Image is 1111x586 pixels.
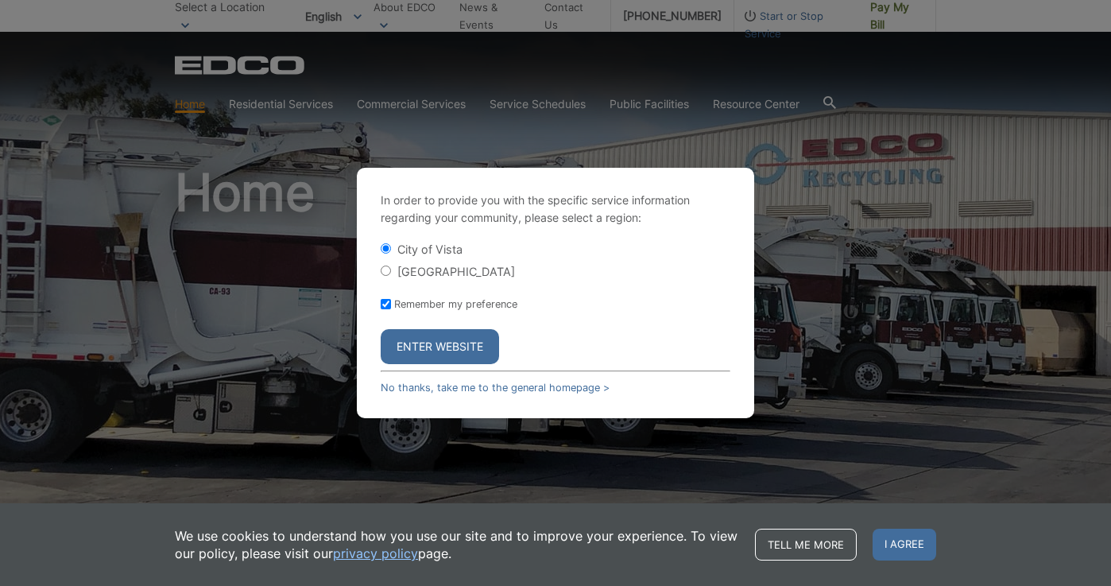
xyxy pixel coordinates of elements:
[873,529,936,561] span: I agree
[175,527,739,562] p: We use cookies to understand how you use our site and to improve your experience. To view our pol...
[381,382,610,394] a: No thanks, take me to the general homepage >
[394,298,517,310] label: Remember my preference
[333,545,418,562] a: privacy policy
[381,192,730,227] p: In order to provide you with the specific service information regarding your community, please se...
[381,329,499,364] button: Enter Website
[397,265,515,278] label: [GEOGRAPHIC_DATA]
[397,243,463,256] label: City of Vista
[755,529,857,561] a: Tell me more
